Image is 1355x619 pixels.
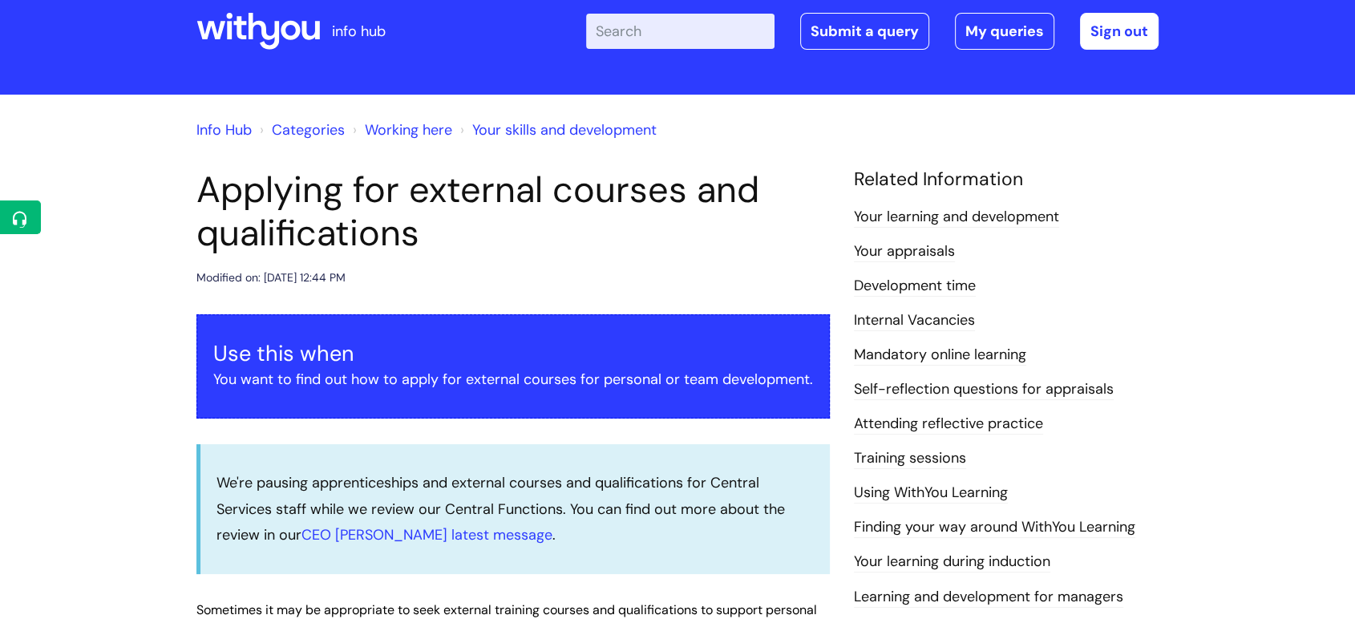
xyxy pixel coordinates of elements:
[196,120,252,140] a: Info Hub
[349,117,452,143] li: Working here
[456,117,657,143] li: Your skills and development
[854,207,1059,228] a: Your learning and development
[854,379,1114,400] a: Self-reflection questions for appraisals
[586,13,1159,50] div: | -
[800,13,929,50] a: Submit a query
[365,120,452,140] a: Working here
[854,310,975,331] a: Internal Vacancies
[196,168,830,255] h1: Applying for external courses and qualifications
[213,341,813,366] h3: Use this when
[216,470,814,548] p: We're pausing apprenticeships and external courses and qualifications for Central Services staff ...
[586,14,775,49] input: Search
[213,366,813,392] p: You want to find out how to apply for external courses for personal or team development.
[854,552,1050,572] a: Your learning during induction
[854,587,1123,608] a: Learning and development for managers
[301,525,552,544] a: CEO [PERSON_NAME] latest message
[854,414,1043,435] a: Attending reflective practice
[854,345,1026,366] a: Mandatory online learning
[854,241,955,262] a: Your appraisals
[854,168,1159,191] h4: Related Information
[332,18,386,44] p: info hub
[196,268,346,288] div: Modified on: [DATE] 12:44 PM
[272,120,345,140] a: Categories
[854,483,1008,504] a: Using WithYou Learning
[854,517,1135,538] a: Finding your way around WithYou Learning
[472,120,657,140] a: Your skills and development
[955,13,1054,50] a: My queries
[256,117,345,143] li: Solution home
[854,448,966,469] a: Training sessions
[1080,13,1159,50] a: Sign out
[854,276,976,297] a: Development time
